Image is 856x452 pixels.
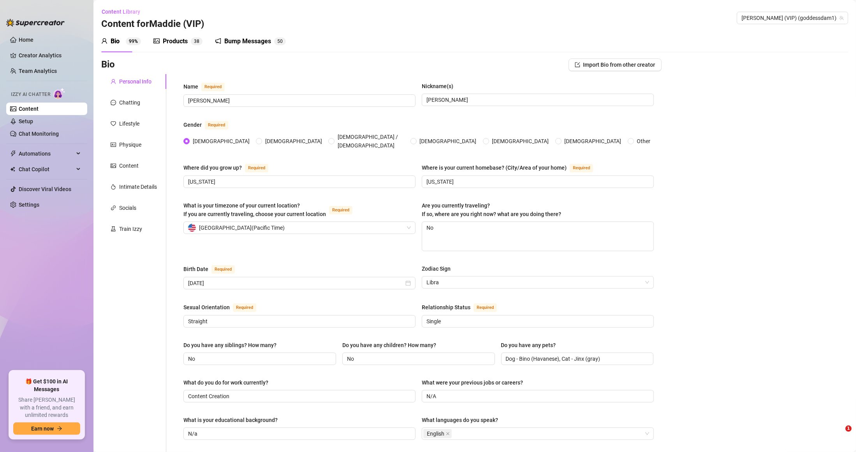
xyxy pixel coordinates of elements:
[10,151,16,157] span: thunderbolt
[422,264,451,273] div: Zodiac Sign
[10,167,15,172] img: Chat Copilot
[233,303,256,312] span: Required
[342,341,442,349] label: Do you have any children? How many?
[188,355,330,363] input: Do you have any siblings? How many?
[342,341,436,349] div: Do you have any children? How many?
[205,121,228,129] span: Required
[119,204,136,212] div: Socials
[474,303,497,312] span: Required
[506,355,648,363] input: Do you have any pets?
[19,202,39,208] a: Settings
[111,142,116,147] span: idcard
[119,119,139,128] div: Lifestyle
[422,163,567,172] div: Where is your current homebase? (City/Area of your home)
[839,16,844,20] span: team
[111,226,116,232] span: experiment
[569,58,662,71] button: Import Bio from other creator
[57,426,62,431] span: arrow-right
[188,96,409,105] input: Name
[417,137,480,145] span: [DEMOGRAPHIC_DATA]
[453,429,455,438] input: What languages do you speak?
[183,82,198,91] div: Name
[111,163,116,168] span: picture
[501,341,562,349] label: Do you have any pets?
[183,121,202,129] div: Gender
[19,131,59,137] a: Chat Monitoring
[274,37,286,45] sup: 50
[422,82,459,90] label: Nickname(s)
[101,5,146,18] button: Content Library
[101,18,204,30] h3: Content for Maddie (VIP)
[183,341,277,349] div: Do you have any siblings? How many?
[347,355,489,363] input: Do you have any children? How many?
[183,378,274,387] label: What do you do for work currently?
[427,429,444,438] span: English
[422,378,528,387] label: What were your previous jobs or careers?
[19,163,74,175] span: Chat Copilot
[422,82,453,90] div: Nickname(s)
[830,425,848,444] iframe: Intercom live chat
[111,121,116,126] span: heart
[11,91,50,98] span: Izzy AI Chatter
[19,147,74,160] span: Automations
[183,163,277,172] label: Where did you grow up?
[102,9,140,15] span: Content Library
[845,425,852,432] span: 1
[422,303,505,312] label: Relationship Status
[575,62,580,67] span: import
[191,37,203,45] sup: 38
[19,49,81,62] a: Creator Analytics
[101,58,115,71] h3: Bio
[119,161,139,170] div: Content
[245,164,268,172] span: Required
[188,317,409,326] input: Sexual Orientation
[19,118,33,124] a: Setup
[111,184,116,190] span: fire
[446,432,450,436] span: close
[6,19,65,27] img: logo-BBDzfeDw.svg
[422,202,561,217] span: Are you currently traveling? If so, where are you right now? what are you doing there?
[277,39,280,44] span: 5
[183,416,283,424] label: What is your educational background?
[215,38,221,44] span: notification
[13,422,80,435] button: Earn nowarrow-right
[423,429,452,438] span: English
[329,206,352,214] span: Required
[224,37,271,46] div: Bump Messages
[183,163,242,172] div: Where did you grow up?
[190,137,253,145] span: [DEMOGRAPHIC_DATA]
[562,137,625,145] span: [DEMOGRAPHIC_DATA]
[188,177,409,186] input: Where did you grow up?
[211,265,235,274] span: Required
[194,39,197,44] span: 3
[101,38,107,44] span: user
[19,106,39,112] a: Content
[153,38,160,44] span: picture
[583,62,655,68] span: Import Bio from other creator
[19,186,71,192] a: Discover Viral Videos
[426,392,648,401] input: What were your previous jobs or careers?
[422,378,523,387] div: What were your previous jobs or careers?
[634,137,654,145] span: Other
[201,83,225,91] span: Required
[183,378,268,387] div: What do you do for work currently?
[188,392,409,401] input: What do you do for work currently?
[570,164,593,172] span: Required
[111,37,120,46] div: Bio
[335,133,407,150] span: [DEMOGRAPHIC_DATA] / [DEMOGRAPHIC_DATA]
[422,163,602,172] label: Where is your current homebase? (City/Area of your home)
[183,303,230,312] div: Sexual Orientation
[31,425,54,432] span: Earn now
[13,396,80,419] span: Share [PERSON_NAME] with a friend, and earn unlimited rewards
[426,177,648,186] input: Where is your current homebase? (City/Area of your home)
[183,82,233,91] label: Name
[426,277,649,288] span: Libra
[119,140,141,149] div: Physique
[111,100,116,105] span: message
[126,37,141,45] sup: 99%
[183,341,282,349] label: Do you have any siblings? How many?
[111,205,116,211] span: link
[163,37,188,46] div: Products
[183,416,278,424] div: What is your educational background?
[183,303,265,312] label: Sexual Orientation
